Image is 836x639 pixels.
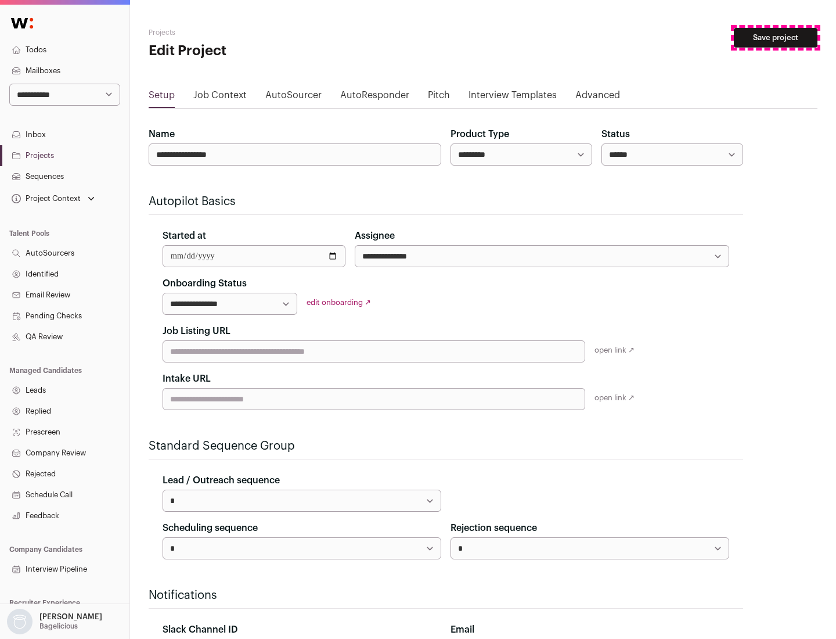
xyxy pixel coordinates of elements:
[734,28,817,48] button: Save project
[9,191,97,207] button: Open dropdown
[469,88,557,107] a: Interview Templates
[451,521,537,535] label: Rejection sequence
[163,324,230,338] label: Job Listing URL
[163,277,247,290] label: Onboarding Status
[149,28,372,37] h2: Projects
[575,88,620,107] a: Advanced
[163,229,206,243] label: Started at
[7,609,33,634] img: nopic.png
[5,12,39,35] img: Wellfound
[340,88,409,107] a: AutoResponder
[163,623,237,637] label: Slack Channel ID
[5,609,105,634] button: Open dropdown
[149,42,372,60] h1: Edit Project
[149,438,743,454] h2: Standard Sequence Group
[39,612,102,622] p: [PERSON_NAME]
[451,127,509,141] label: Product Type
[193,88,247,107] a: Job Context
[149,88,175,107] a: Setup
[451,623,729,637] div: Email
[9,194,81,203] div: Project Context
[163,473,280,487] label: Lead / Outreach sequence
[428,88,450,107] a: Pitch
[149,587,743,604] h2: Notifications
[265,88,322,107] a: AutoSourcer
[307,299,371,306] a: edit onboarding ↗
[601,127,630,141] label: Status
[163,521,258,535] label: Scheduling sequence
[149,193,743,210] h2: Autopilot Basics
[163,372,211,386] label: Intake URL
[149,127,175,141] label: Name
[39,622,78,631] p: Bagelicious
[355,229,395,243] label: Assignee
